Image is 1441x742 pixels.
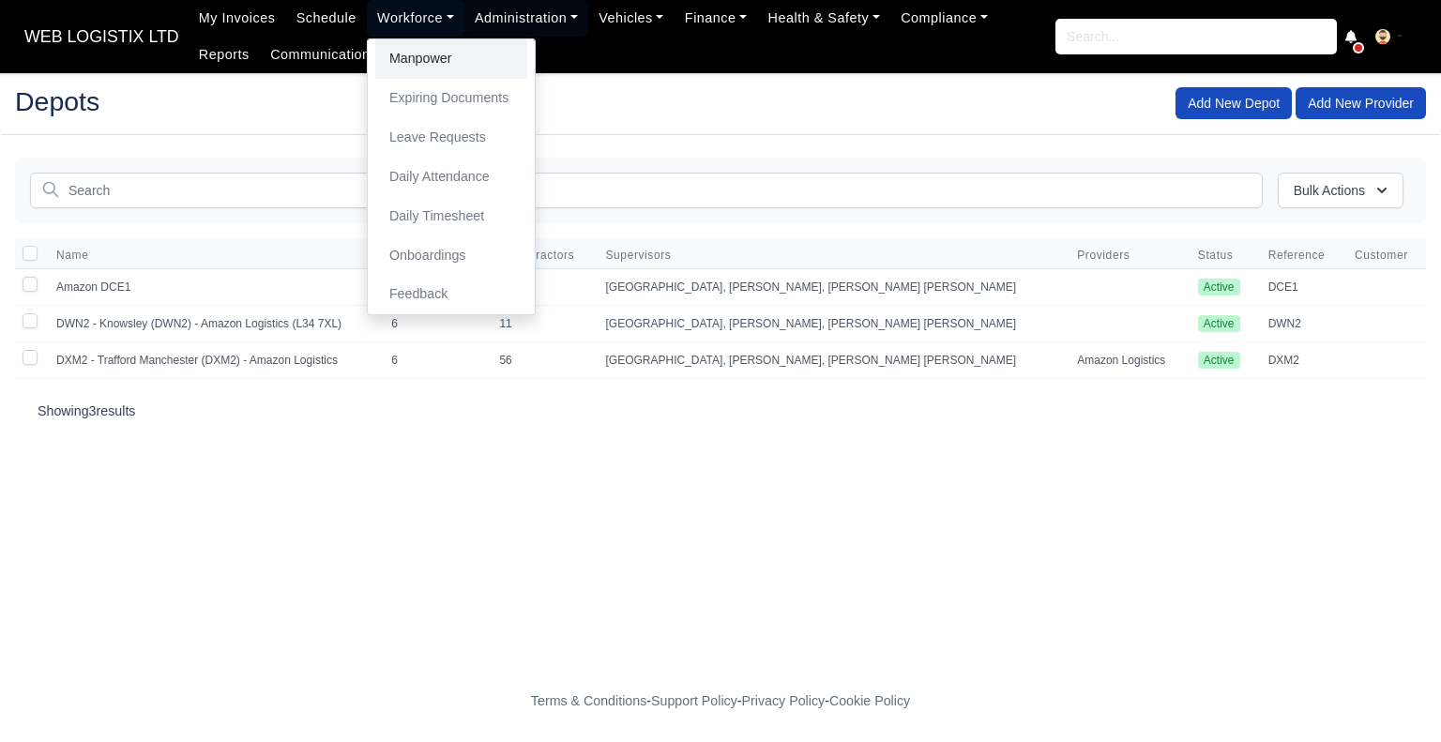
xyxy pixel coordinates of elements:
[375,79,527,118] a: Expiring Documents
[1,72,1440,135] div: Depots
[742,693,826,708] a: Privacy Policy
[594,269,1066,306] td: [GEOGRAPHIC_DATA], [PERSON_NAME], [PERSON_NAME] [PERSON_NAME]
[15,19,189,55] a: WEB LOGISTIX LTD
[594,342,1066,379] td: [GEOGRAPHIC_DATA], [PERSON_NAME], [PERSON_NAME] [PERSON_NAME]
[1198,279,1240,295] span: active
[605,248,1054,263] span: Supervisors
[499,248,583,263] span: # Contractors
[1176,87,1292,119] a: Add New Depot
[1296,87,1426,119] a: Add New Provider
[1077,248,1176,263] span: Providers
[38,401,1403,420] p: Showing results
[45,306,380,342] td: DWN2 - Knowsley (DWN2) - Amazon Logistics (L34 7XL)
[651,693,737,708] a: Support Policy
[45,269,380,306] td: Amazon DCE1
[1257,269,1343,306] td: DCE1
[829,693,910,708] a: Cookie Policy
[594,306,1066,342] td: [GEOGRAPHIC_DATA], [PERSON_NAME], [PERSON_NAME] [PERSON_NAME]
[45,342,380,379] td: DXM2 - Trafford Manchester (DXM2) - Amazon Logistics
[488,342,594,379] td: 56
[375,236,527,276] a: Onboardings
[488,306,594,342] td: 11
[1066,342,1187,379] td: Amazon Logistics
[1355,248,1415,263] span: Customer
[56,248,369,263] span: Name
[380,342,488,379] td: 6
[15,18,189,55] span: WEB LOGISTIX LTD
[1257,306,1343,342] td: DWN2
[30,173,1263,208] input: Search
[1257,342,1343,379] td: DXM2
[488,269,594,306] td: 0
[1198,352,1240,369] span: active
[531,693,646,708] a: Terms & Conditions
[1278,173,1403,208] button: Bulk Actions
[375,39,527,79] a: Manpower
[15,88,706,114] h2: Depots
[89,403,97,418] span: 3
[1055,19,1337,54] input: Search...
[1347,652,1441,742] iframe: Chat Widget
[1198,248,1246,263] span: Status
[375,275,527,314] a: Feedback
[375,118,527,158] a: Leave Requests
[380,306,488,342] td: 6
[186,690,1255,712] div: - - -
[1268,248,1332,263] span: Reference
[1198,315,1240,332] span: active
[375,197,527,236] a: Daily Timesheet
[375,158,527,197] a: Daily Attendance
[260,37,388,73] a: Communications
[189,37,260,73] a: Reports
